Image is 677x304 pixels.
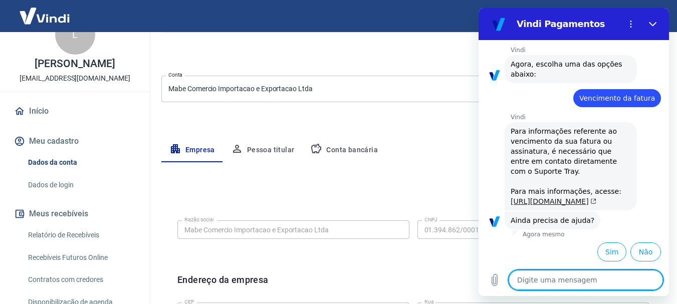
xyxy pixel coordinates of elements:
button: Conta bancária [302,138,386,162]
button: Empresa [161,138,223,162]
button: Meus recebíveis [12,203,138,225]
a: Início [12,100,138,122]
label: Conta [168,71,182,79]
a: Dados de login [24,175,138,195]
iframe: Janela de mensagens [479,8,669,296]
img: Vindi [12,1,77,31]
a: Relatório de Recebíveis [24,225,138,245]
label: CNPJ [424,216,437,223]
button: Meu cadastro [12,130,138,152]
a: Contratos com credores [24,269,138,290]
div: Mabe Comercio Importacao e Exportacao Ltda [161,76,665,102]
p: [EMAIL_ADDRESS][DOMAIN_NAME] [20,73,130,84]
a: Recebíveis Futuros Online [24,247,138,268]
p: [PERSON_NAME] [35,59,115,69]
div: L [55,15,95,55]
button: Sair [629,7,665,26]
button: Pessoa titular [223,138,303,162]
a: Dados da conta [24,152,138,173]
h6: Endereço da empresa [177,273,269,298]
label: Razão social [184,216,214,223]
